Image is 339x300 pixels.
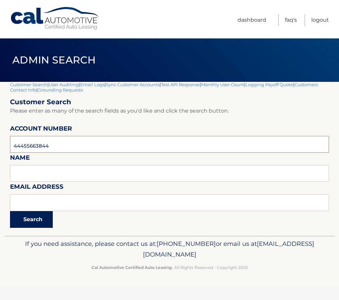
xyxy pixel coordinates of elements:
a: User Auditing [49,82,79,87]
label: Account Number [10,124,72,136]
a: Dashboard [237,14,266,26]
div: | | | | | | | | [10,82,329,236]
a: Monthly User Count [201,82,244,87]
p: If you need assistance, please contact us at: or email us at [14,239,325,260]
a: FAQ's [285,14,297,26]
span: [PHONE_NUMBER] [157,240,216,248]
p: - All Rights Reserved - Copyright 2025 [14,264,325,271]
a: Customers Contact Info [10,82,318,93]
button: Search [10,211,53,228]
a: Sync Customer Accounts [106,82,160,87]
label: Email Address [10,182,63,194]
a: Email Logs [80,82,105,87]
a: Logging Payoff Quote [245,82,293,87]
p: Please enter as many of the search fields as you'd like and click the search button. [10,106,329,116]
a: Customer Search [10,82,47,87]
a: Logout [311,14,329,26]
label: Name [10,153,30,165]
a: Grounding Requests [38,87,83,93]
h2: Customer Search [10,98,329,106]
a: Cal Automotive [10,7,100,30]
a: Test API Response [161,82,200,87]
span: Admin Search [12,54,96,66]
strong: Cal Automotive Certified Auto Leasing [92,265,172,270]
